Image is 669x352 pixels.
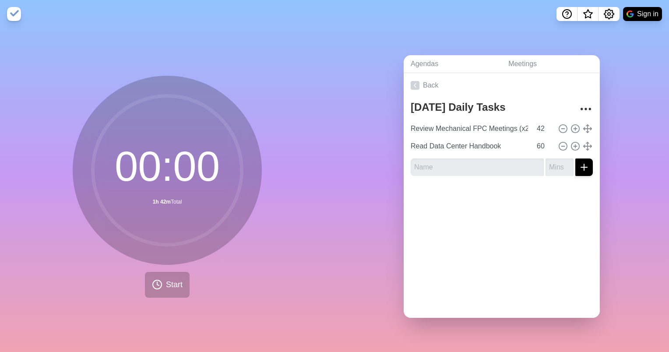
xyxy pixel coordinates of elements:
[166,279,183,291] span: Start
[407,120,532,137] input: Name
[7,7,21,21] img: timeblocks logo
[623,7,662,21] button: Sign in
[533,137,554,155] input: Mins
[404,73,600,98] a: Back
[627,11,634,18] img: google logo
[599,7,620,21] button: Settings
[577,100,595,118] button: More
[556,7,577,21] button: Help
[411,158,544,176] input: Name
[404,55,501,73] a: Agendas
[533,120,554,137] input: Mins
[501,55,600,73] a: Meetings
[546,158,574,176] input: Mins
[577,7,599,21] button: What’s new
[407,137,532,155] input: Name
[145,272,190,298] button: Start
